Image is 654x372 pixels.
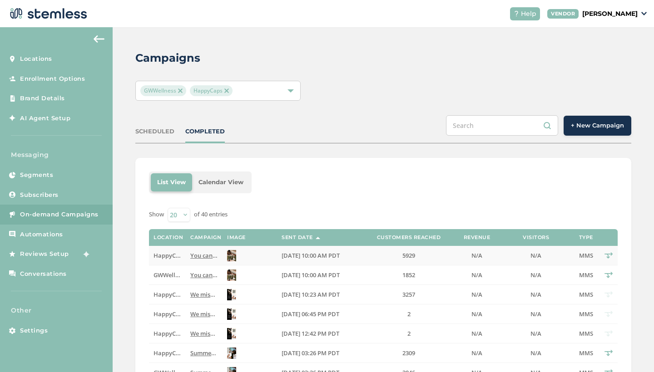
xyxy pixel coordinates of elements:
[459,271,495,279] label: N/A
[282,251,340,259] span: [DATE] 10:00 AM PDT
[282,329,339,338] span: [DATE] 12:42 PM PDT
[530,251,541,259] span: N/A
[224,88,229,93] img: icon-close-accent-8a337256.svg
[582,9,638,19] p: [PERSON_NAME]
[459,252,495,259] label: N/A
[530,329,541,338] span: N/A
[402,251,415,259] span: 5929
[407,329,411,338] span: 2
[154,291,181,299] label: HappyCaps
[190,349,218,357] label: Summer Special from Happy Caps Wellness.... All orders over $200 will include a free shirt (any s...
[190,329,625,338] span: We missed you ! Get a welcome back bottle of Happy Caps on orders over $100. Click Link for shop ...
[151,173,192,191] li: List View
[227,289,236,300] img: 2hJp2isQqXye8Qc8bNtCHKH8AiNuC9BUrAQV0VM0.jpg
[154,251,186,259] span: HappyCaps
[471,329,482,338] span: N/A
[579,251,593,259] span: MMS
[185,127,225,136] div: COMPLETED
[94,35,104,43] img: icon-arrow-back-accent-c549486e.svg
[579,290,593,299] span: MMS
[227,308,236,320] img: n01cdHqS2g0uxXzvTB52eilEGNL3du.jpg
[154,349,181,357] label: HappyCaps
[609,328,654,372] div: Chat Widget
[227,250,236,261] img: Ic8du2T8BDM3ooKCnQEnTBGZKpD6DR71IZvsY.jpg
[471,290,482,299] span: N/A
[192,173,250,191] li: Calendar View
[20,171,53,180] span: Segments
[282,349,339,357] span: [DATE] 03:26 PM PDT
[459,330,495,338] label: N/A
[282,235,313,240] label: Sent Date
[577,310,595,318] label: MMS
[178,88,183,93] img: icon-close-accent-8a337256.svg
[20,230,63,239] span: Automations
[282,290,340,299] span: [DATE] 10:23 AM PDT
[459,349,495,357] label: N/A
[140,85,186,96] span: GWWellness
[530,310,541,318] span: N/A
[504,252,568,259] label: N/A
[154,271,188,279] span: GWWellness
[577,252,595,259] label: MMS
[227,348,236,359] img: TmVpCQHBDnO3rHmYzuEK7By7r5ru2i.jpg
[282,310,339,318] span: [DATE] 06:45 PM PDT
[579,329,593,338] span: MMS
[282,330,359,338] label: 06/26/2025 12:42 PM PDT
[20,191,59,200] span: Subscribers
[523,235,549,240] label: Visitors
[530,349,541,357] span: N/A
[154,271,181,279] label: GWWellness
[282,252,359,259] label: 08/14/2025 10:00 AM PDT
[20,54,52,64] span: Locations
[190,235,221,240] label: Campaign
[459,291,495,299] label: N/A
[227,235,246,240] label: Image
[504,310,568,318] label: N/A
[282,310,359,318] label: 06/26/2025 06:45 PM PDT
[579,310,593,318] span: MMS
[464,235,490,240] label: Revenue
[154,349,186,357] span: HappyCaps
[227,328,236,339] img: vnXX4Flo8qTcQD5yl8D70cpOmkuRX3w.jpg
[577,291,595,299] label: MMS
[282,349,359,357] label: 06/05/2025 03:26 PM PDT
[471,349,482,357] span: N/A
[368,252,450,259] label: 5929
[471,251,482,259] span: N/A
[194,210,228,219] label: of 40 entries
[368,291,450,299] label: 3257
[402,349,415,357] span: 2309
[377,235,441,240] label: Customers Reached
[577,330,595,338] label: MMS
[227,269,236,281] img: Hoy0KFHthXHj6lKJL1u3LMtbbl1nlqt.jpg
[471,310,482,318] span: N/A
[577,349,595,357] label: MMS
[20,326,48,335] span: Settings
[368,349,450,357] label: 2309
[135,127,174,136] div: SCHEDULED
[154,235,183,240] label: Location
[368,271,450,279] label: 1852
[471,271,482,279] span: N/A
[282,291,359,299] label: 06/27/2025 10:23 AM PDT
[20,94,65,103] span: Brand Details
[547,9,579,19] div: VENDOR
[149,210,164,219] label: Show
[504,271,568,279] label: N/A
[446,115,558,136] input: Search
[402,271,415,279] span: 1852
[282,271,359,279] label: 08/14/2025 10:00 AM PDT
[368,310,450,318] label: 2
[564,116,631,136] button: + New Campaign
[579,271,593,279] span: MMS
[459,310,495,318] label: N/A
[20,114,70,123] span: AI Agent Setup
[154,290,186,299] span: HappyCaps
[20,269,67,279] span: Conversations
[407,310,411,318] span: 2
[530,271,541,279] span: N/A
[368,330,450,338] label: 2
[190,271,218,279] label: You can be... with this extra bottle of HappyCaps on all orders over $120. Valid thru (8/17) For ...
[190,310,218,318] label: We miss you! Get a free bottle of Happy Caps on orders over $100 with code: “MISSU” at checkout. ...
[154,329,186,338] span: HappyCaps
